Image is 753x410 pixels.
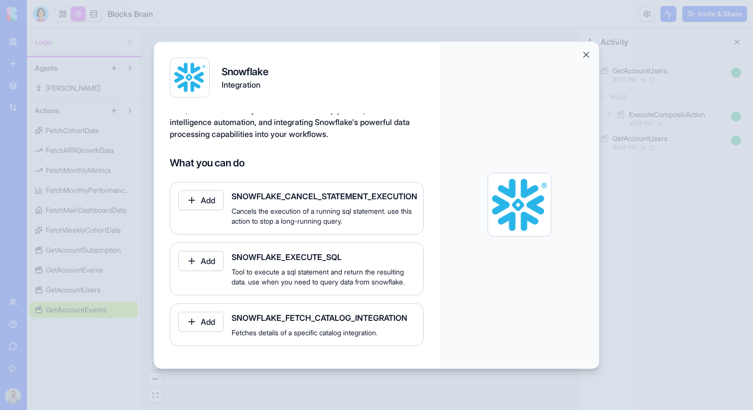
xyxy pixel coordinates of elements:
[178,251,224,271] button: Add
[232,327,415,337] span: Fetches details of a specific catalog integration.
[222,64,268,78] h4: Snowflake
[232,311,415,323] span: SNOWFLAKE_FETCH_CATALOG_INTEGRATION
[581,49,591,59] button: Close
[222,78,268,90] span: Integration
[178,311,224,331] button: Add
[232,251,415,263] span: SNOWFLAKE_EXECUTE_SQL
[170,81,414,138] span: Connect Snowflake to access and manipulate your cloud data warehouse. Execute queries, manage dat...
[170,155,424,169] h4: What you can do
[232,267,415,286] span: Tool to execute a sql statement and return the resulting data. use when you need to query data fr...
[178,190,224,210] button: Add
[232,206,415,226] span: Cancels the execution of a running sql statement. use this action to stop a long-running query.
[232,190,415,202] span: SNOWFLAKE_CANCEL_STATEMENT_EXECUTION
